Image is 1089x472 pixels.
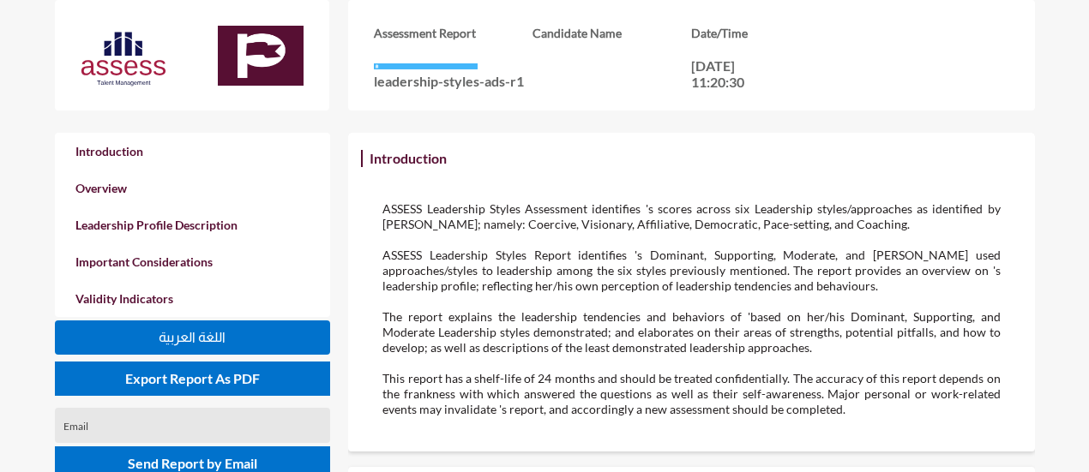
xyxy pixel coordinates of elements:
span: Send Report by Email [128,455,257,471]
a: Overview [55,170,330,206]
h3: Assessment Report [374,26,532,40]
button: اللغة العربية [55,320,330,355]
button: Export Report As PDF [55,361,330,396]
h3: Date/Time [691,26,850,40]
a: Introduction [55,133,330,170]
span: اللغة العربية [159,330,226,344]
p: [DATE] 11:20:30 [691,57,768,90]
a: Important Considerations [55,243,330,280]
span: Export Report As PDF [125,370,260,386]
a: Validity Indicators [55,280,330,317]
h3: Introduction [365,146,451,170]
p: leadership-styles-ads-r1 [374,73,532,89]
img: Assess%20new%20logo-03.svg [81,29,166,89]
p: The report explains the leadership tendencies and behaviors of 'based on her/his Dominant, Suppor... [382,309,1000,355]
p: This report has a shelf-life of 24 months and should be treated confidentially. The accuracy of t... [382,371,1000,417]
img: ef328bb0-bf0d-11ec-92d2-8b8e61f41bf3_Leadership%20Styles%20Assessment%20(ADS) [218,26,304,86]
a: Leadership Profile Description [55,206,330,243]
p: ASSESS Leadership Styles Report identifies 's Dominant, Supporting, Moderate, and [PERSON_NAME] u... [382,248,1000,294]
p: ASSESS Leadership Styles Assessment identifies 's scores across six Leadership styles/approaches ... [382,201,1000,232]
h3: Candidate Name [532,26,691,40]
